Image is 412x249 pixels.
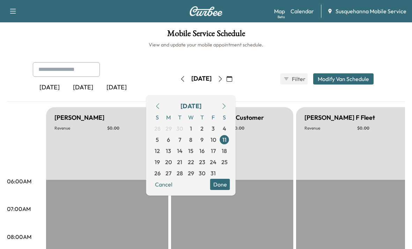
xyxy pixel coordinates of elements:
[357,125,410,131] p: $ 0.00
[211,136,216,144] span: 10
[152,112,163,123] span: S
[54,113,104,123] h5: [PERSON_NAME]
[7,41,405,48] h6: View and update your mobile appointment schedule.
[176,124,183,133] span: 30
[200,124,204,133] span: 2
[100,80,133,96] div: [DATE]
[174,112,185,123] span: T
[178,136,181,144] span: 7
[166,147,171,155] span: 13
[177,147,183,155] span: 14
[222,147,227,155] span: 18
[189,136,192,144] span: 8
[7,233,31,241] p: 08:00AM
[177,158,182,166] span: 21
[165,124,172,133] span: 29
[280,73,308,85] button: Filter
[156,136,159,144] span: 5
[211,147,216,155] span: 17
[177,169,183,177] span: 28
[336,7,406,15] span: Susquehanna Mobile Service
[54,125,107,131] p: Revenue
[200,136,204,144] span: 9
[154,169,161,177] span: 26
[154,124,161,133] span: 28
[33,80,66,96] div: [DATE]
[7,177,31,185] p: 06:00AM
[7,29,405,41] h1: Mobile Service Schedule
[7,205,31,213] p: 07:00AM
[222,136,227,144] span: 11
[190,124,192,133] span: 1
[107,125,160,131] p: $ 0.00
[211,169,216,177] span: 31
[188,169,194,177] span: 29
[304,113,375,123] h5: [PERSON_NAME] F Fleet
[199,169,205,177] span: 30
[165,169,171,177] span: 27
[292,75,304,83] span: Filter
[278,14,285,20] div: Beta
[197,112,208,123] span: T
[155,158,160,166] span: 19
[274,7,285,15] a: MapBeta
[304,125,357,131] p: Revenue
[188,158,194,166] span: 22
[210,179,230,190] button: Done
[208,112,219,123] span: F
[313,73,374,85] button: Modify Van Schedule
[155,147,160,155] span: 12
[66,80,100,96] div: [DATE]
[221,158,228,166] span: 25
[163,112,174,123] span: M
[167,136,170,144] span: 6
[191,74,212,83] div: [DATE]
[290,7,314,15] a: Calendar
[199,158,205,166] span: 23
[223,124,226,133] span: 4
[189,6,223,16] img: Curbee Logo
[181,101,201,111] div: [DATE]
[232,125,285,131] p: $ 0.00
[199,147,205,155] span: 16
[210,158,216,166] span: 24
[219,112,230,123] span: S
[188,147,193,155] span: 15
[185,112,197,123] span: W
[212,124,215,133] span: 3
[165,158,172,166] span: 20
[152,179,176,190] button: Cancel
